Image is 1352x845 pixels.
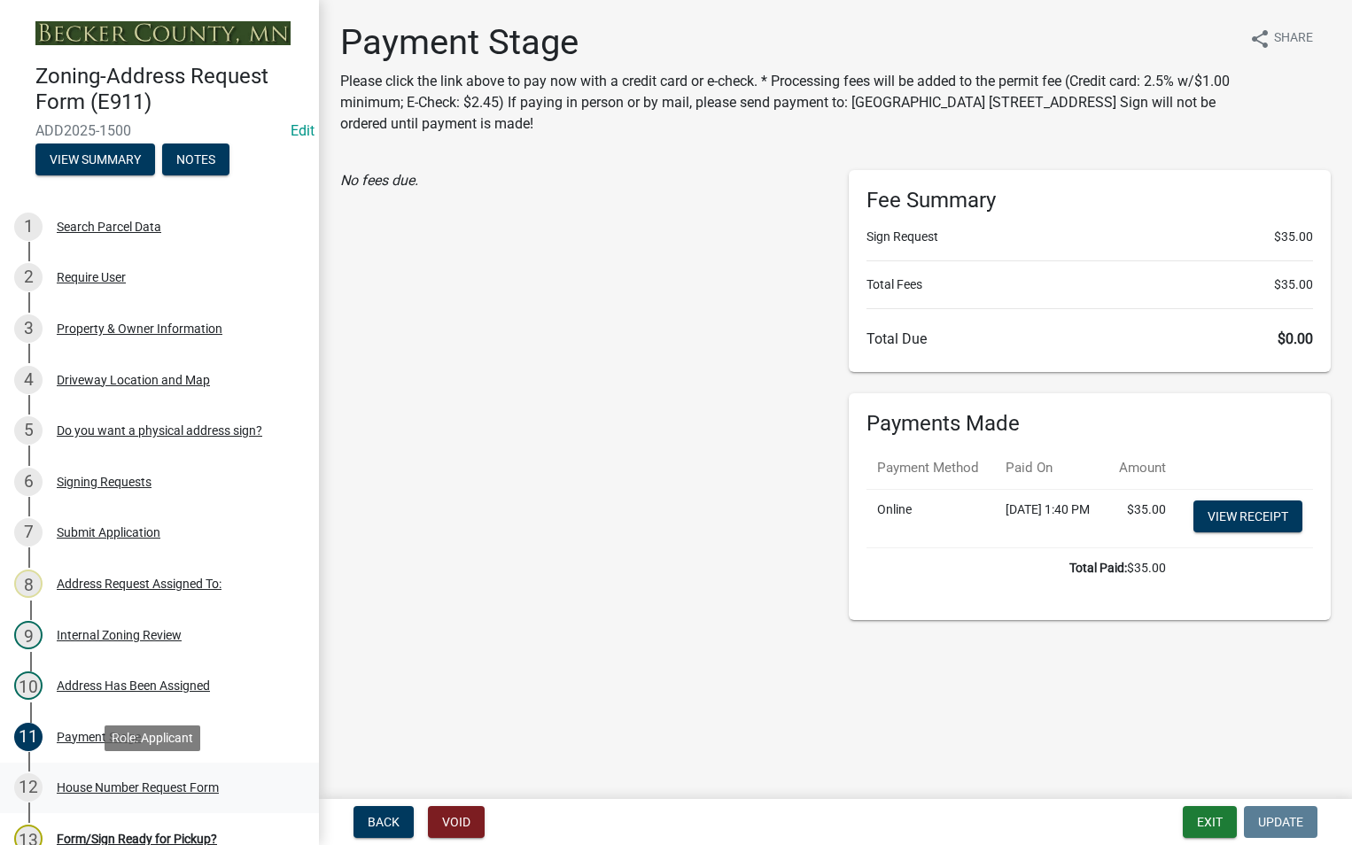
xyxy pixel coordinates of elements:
[14,723,43,751] div: 11
[1258,815,1303,829] span: Update
[1193,500,1302,532] a: View receipt
[1274,228,1313,246] span: $35.00
[14,518,43,547] div: 7
[14,416,43,445] div: 5
[1249,28,1270,50] i: share
[162,153,229,167] wm-modal-confirm: Notes
[866,547,1177,588] td: $35.00
[162,143,229,175] button: Notes
[1069,561,1127,575] b: Total Paid:
[866,411,1313,437] h6: Payments Made
[428,806,485,838] button: Void
[35,122,284,139] span: ADD2025-1500
[57,322,222,335] div: Property & Owner Information
[354,806,414,838] button: Back
[35,143,155,175] button: View Summary
[35,21,291,45] img: Becker County, Minnesota
[57,629,182,641] div: Internal Zoning Review
[57,221,161,233] div: Search Parcel Data
[57,679,210,692] div: Address Has Been Assigned
[291,122,315,139] wm-modal-confirm: Edit Application Number
[57,833,217,845] div: Form/Sign Ready for Pickup?
[995,447,1105,489] th: Paid On
[14,773,43,802] div: 12
[57,424,262,437] div: Do you want a physical address sign?
[1278,330,1313,347] span: $0.00
[1274,28,1313,50] span: Share
[1235,21,1327,56] button: shareShare
[57,781,219,794] div: House Number Request Form
[1106,447,1177,489] th: Amount
[1244,806,1317,838] button: Update
[866,489,995,547] td: Online
[14,314,43,343] div: 3
[14,263,43,291] div: 2
[1106,489,1177,547] td: $35.00
[14,671,43,700] div: 10
[57,476,152,488] div: Signing Requests
[57,578,221,590] div: Address Request Assigned To:
[14,570,43,598] div: 8
[14,468,43,496] div: 6
[57,731,141,743] div: Payment Stage
[340,71,1235,135] p: Please click the link above to pay now with a credit card or e-check. * Processing fees will be a...
[14,366,43,394] div: 4
[368,815,400,829] span: Back
[14,213,43,241] div: 1
[291,122,315,139] a: Edit
[14,621,43,649] div: 9
[340,21,1235,64] h1: Payment Stage
[866,228,1313,246] li: Sign Request
[340,172,418,189] i: No fees due.
[57,271,126,283] div: Require User
[35,153,155,167] wm-modal-confirm: Summary
[35,64,305,115] h4: Zoning-Address Request Form (E911)
[866,330,1313,347] h6: Total Due
[1183,806,1237,838] button: Exit
[57,526,160,539] div: Submit Application
[105,725,200,751] div: Role: Applicant
[995,489,1105,547] td: [DATE] 1:40 PM
[866,447,995,489] th: Payment Method
[1274,275,1313,294] span: $35.00
[57,374,210,386] div: Driveway Location and Map
[866,188,1313,213] h6: Fee Summary
[866,275,1313,294] li: Total Fees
